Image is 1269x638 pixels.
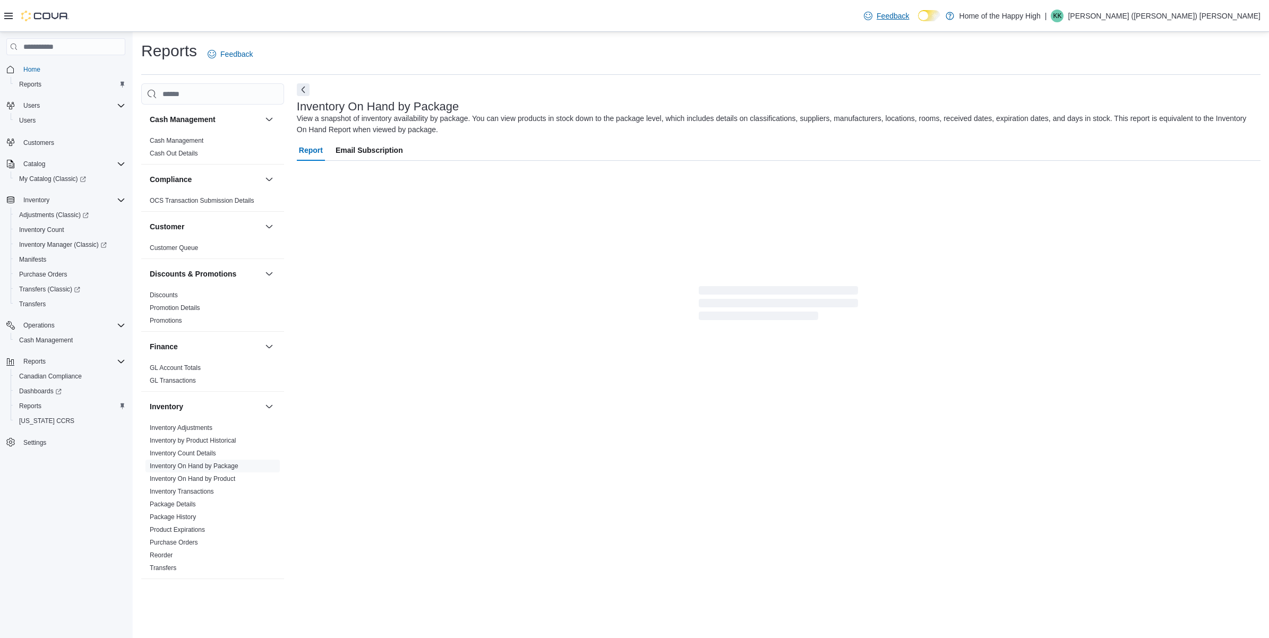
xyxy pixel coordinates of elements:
[150,526,205,533] a: Product Expirations
[19,99,44,112] button: Users
[23,139,54,147] span: Customers
[15,268,125,281] span: Purchase Orders
[15,283,84,296] a: Transfers (Classic)
[23,65,40,74] span: Home
[15,268,72,281] a: Purchase Orders
[150,538,198,547] span: Purchase Orders
[150,377,196,384] a: GL Transactions
[2,354,130,369] button: Reports
[11,77,130,92] button: Reports
[150,269,236,279] h3: Discounts & Promotions
[150,513,196,521] a: Package History
[1045,10,1047,22] p: |
[2,193,130,208] button: Inventory
[297,113,1255,135] div: View a snapshot of inventory availability by package. You can view products in stock down to the ...
[19,336,73,344] span: Cash Management
[11,113,130,128] button: Users
[19,436,50,449] a: Settings
[263,340,276,353] button: Finance
[19,319,125,332] span: Operations
[15,114,125,127] span: Users
[23,101,40,110] span: Users
[15,283,125,296] span: Transfers (Classic)
[2,134,130,150] button: Customers
[2,157,130,171] button: Catalog
[141,134,284,164] div: Cash Management
[15,78,125,91] span: Reports
[23,357,46,366] span: Reports
[297,100,459,113] h3: Inventory On Hand by Package
[11,399,130,413] button: Reports
[19,372,82,381] span: Canadian Compliance
[19,355,125,368] span: Reports
[150,564,176,572] span: Transfers
[19,194,54,206] button: Inventory
[150,437,236,444] a: Inventory by Product Historical
[15,385,125,398] span: Dashboards
[19,300,46,308] span: Transfers
[19,175,86,183] span: My Catalog (Classic)
[150,487,214,496] span: Inventory Transactions
[263,173,276,186] button: Compliance
[150,196,254,205] span: OCS Transaction Submission Details
[263,400,276,413] button: Inventory
[150,317,182,324] a: Promotions
[150,174,261,185] button: Compliance
[141,289,284,331] div: Discounts & Promotions
[15,298,50,311] a: Transfers
[21,11,69,21] img: Cova
[150,304,200,312] a: Promotion Details
[336,140,403,161] span: Email Subscription
[2,62,130,77] button: Home
[15,334,77,347] a: Cash Management
[150,291,178,299] a: Discounts
[150,197,254,204] a: OCS Transaction Submission Details
[19,80,41,89] span: Reports
[23,196,49,204] span: Inventory
[19,417,74,425] span: [US_STATE] CCRS
[263,113,276,126] button: Cash Management
[150,114,261,125] button: Cash Management
[19,136,58,149] a: Customers
[150,149,198,158] span: Cash Out Details
[15,173,125,185] span: My Catalog (Classic)
[150,539,198,546] a: Purchase Orders
[2,318,130,333] button: Operations
[150,500,196,508] span: Package Details
[11,208,130,222] a: Adjustments (Classic)
[23,321,55,330] span: Operations
[11,384,130,399] a: Dashboards
[19,63,45,76] a: Home
[141,361,284,391] div: Finance
[699,288,858,322] span: Loading
[15,400,125,412] span: Reports
[15,173,90,185] a: My Catalog (Classic)
[19,211,89,219] span: Adjustments (Classic)
[150,244,198,252] a: Customer Queue
[150,341,178,352] h3: Finance
[15,209,93,221] a: Adjustments (Classic)
[19,355,50,368] button: Reports
[15,334,125,347] span: Cash Management
[150,364,201,372] a: GL Account Totals
[203,44,257,65] a: Feedback
[918,10,940,21] input: Dark Mode
[11,222,130,237] button: Inventory Count
[150,269,261,279] button: Discounts & Promotions
[15,400,46,412] a: Reports
[15,298,125,311] span: Transfers
[1051,10,1064,22] div: Katie (Kaitlyn) Hall
[860,5,913,27] a: Feedback
[19,285,80,294] span: Transfers (Classic)
[150,564,176,572] a: Transfers
[19,255,46,264] span: Manifests
[299,140,323,161] span: Report
[19,135,125,149] span: Customers
[263,268,276,280] button: Discounts & Promotions
[150,551,173,559] span: Reorder
[150,475,235,483] span: Inventory On Hand by Product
